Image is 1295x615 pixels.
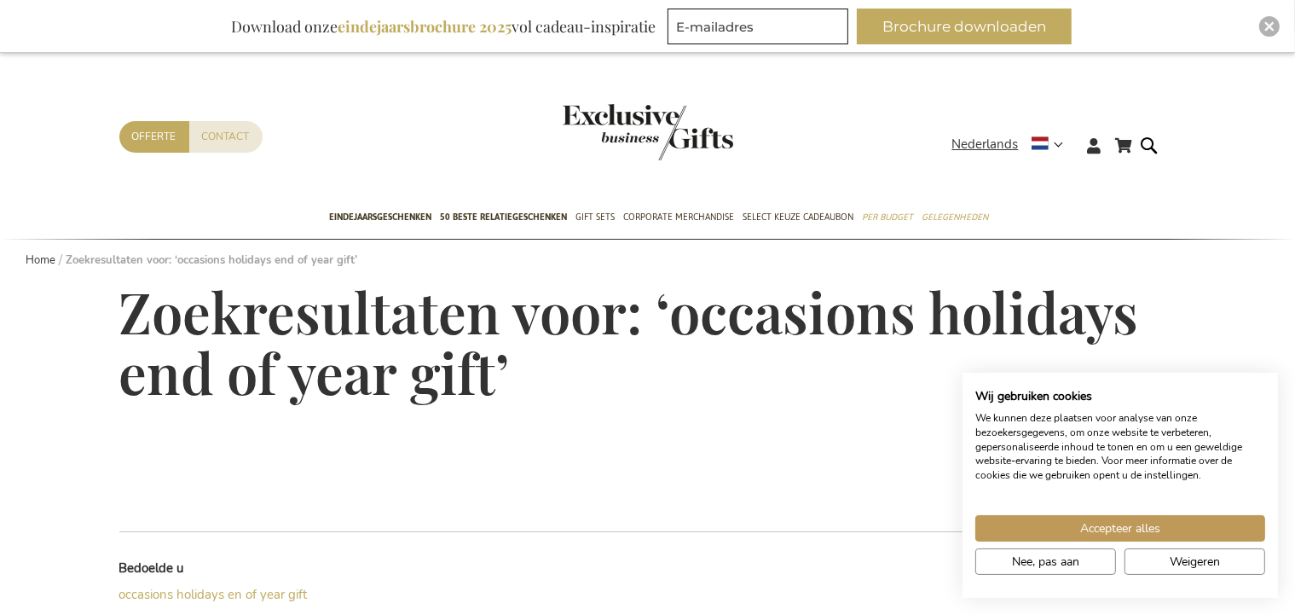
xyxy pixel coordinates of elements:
span: Select Keuze Cadeaubon [743,208,853,226]
button: Accepteer alle cookies [975,515,1265,542]
a: occasions holidays en of year gift [119,586,308,603]
span: 50 beste relatiegeschenken [440,208,567,226]
b: eindejaarsbrochure 2025 [338,16,512,37]
div: Nederlands [952,135,1074,154]
a: store logo [563,104,648,160]
span: Gift Sets [575,208,615,226]
span: Eindejaarsgeschenken [329,208,431,226]
span: Nederlands [952,135,1019,154]
a: Offerte [119,121,189,153]
div: Download onze vol cadeau-inspiratie [223,9,663,44]
dt: Bedoelde u [119,560,384,577]
strong: Zoekresultaten voor: ‘occasions holidays end of year gift’ [66,252,357,268]
button: Pas cookie voorkeuren aan [975,548,1116,575]
form: marketing offers and promotions [668,9,853,49]
span: Zoekresultaten voor: ‘occasions holidays end of year gift’ [119,275,1139,409]
span: Per Budget [862,208,913,226]
div: Close [1259,16,1280,37]
input: E-mailadres [668,9,848,44]
img: Exclusive Business gifts logo [563,104,733,160]
a: Home [26,252,55,268]
a: Contact [189,121,263,153]
span: Gelegenheden [922,208,988,226]
h2: Wij gebruiken cookies [975,389,1265,404]
img: Close [1264,21,1275,32]
span: Corporate Merchandise [623,208,734,226]
button: Alle cookies weigeren [1124,548,1265,575]
span: Nee, pas aan [1012,553,1079,571]
button: Brochure downloaden [857,9,1072,44]
p: We kunnen deze plaatsen voor analyse van onze bezoekersgegevens, om onze website te verbeteren, g... [975,411,1265,483]
span: Accepteer alles [1080,519,1160,537]
span: Weigeren [1170,553,1220,571]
